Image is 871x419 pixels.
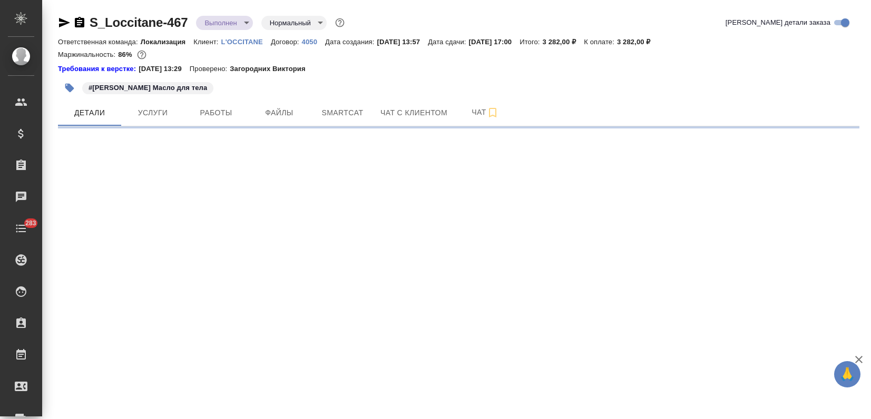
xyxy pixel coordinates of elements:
[90,15,188,29] a: S_Loccitane-467
[58,51,118,58] p: Маржинальность:
[135,48,149,62] button: 374.20 RUB;
[19,218,43,228] span: 283
[81,83,214,92] span: Beija Flor Масло для тела
[486,106,499,119] svg: Подписаться
[380,106,447,119] span: Чат с клиентом
[193,38,221,46] p: Клиент:
[139,64,190,74] p: [DATE] 13:29
[333,16,347,29] button: Доп статусы указывают на важность/срочность заказа
[58,16,71,29] button: Скопировать ссылку для ЯМессенджера
[271,38,302,46] p: Договор:
[254,106,305,119] span: Файлы
[469,38,520,46] p: [DATE] 17:00
[377,38,428,46] p: [DATE] 13:57
[617,38,659,46] p: 3 282,00 ₽
[325,38,377,46] p: Дата создания:
[128,106,178,119] span: Услуги
[302,37,325,46] a: 4050
[726,17,830,28] span: [PERSON_NAME] детали заказа
[267,18,314,27] button: Нормальный
[58,64,139,74] a: Требования к верстке:
[460,106,511,119] span: Чат
[58,76,81,99] button: Добавить тэг
[64,106,115,119] span: Детали
[89,83,207,93] p: #[PERSON_NAME] Масло для тела
[584,38,617,46] p: К оплате:
[3,215,40,242] a: 283
[838,363,856,385] span: 🙏
[201,18,240,27] button: Выполнен
[302,38,325,46] p: 4050
[520,38,542,46] p: Итого:
[261,16,327,30] div: Выполнен
[221,38,271,46] p: L'OCCITANE
[428,38,468,46] p: Дата сдачи:
[221,37,271,46] a: L'OCCITANE
[73,16,86,29] button: Скопировать ссылку
[543,38,584,46] p: 3 282,00 ₽
[141,38,194,46] p: Локализация
[191,106,241,119] span: Работы
[118,51,134,58] p: 86%
[230,64,313,74] p: Загородних Виктория
[317,106,368,119] span: Smartcat
[190,64,230,74] p: Проверено:
[196,16,252,30] div: Выполнен
[58,38,141,46] p: Ответственная команда:
[834,361,860,387] button: 🙏
[58,64,139,74] div: Нажми, чтобы открыть папку с инструкцией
